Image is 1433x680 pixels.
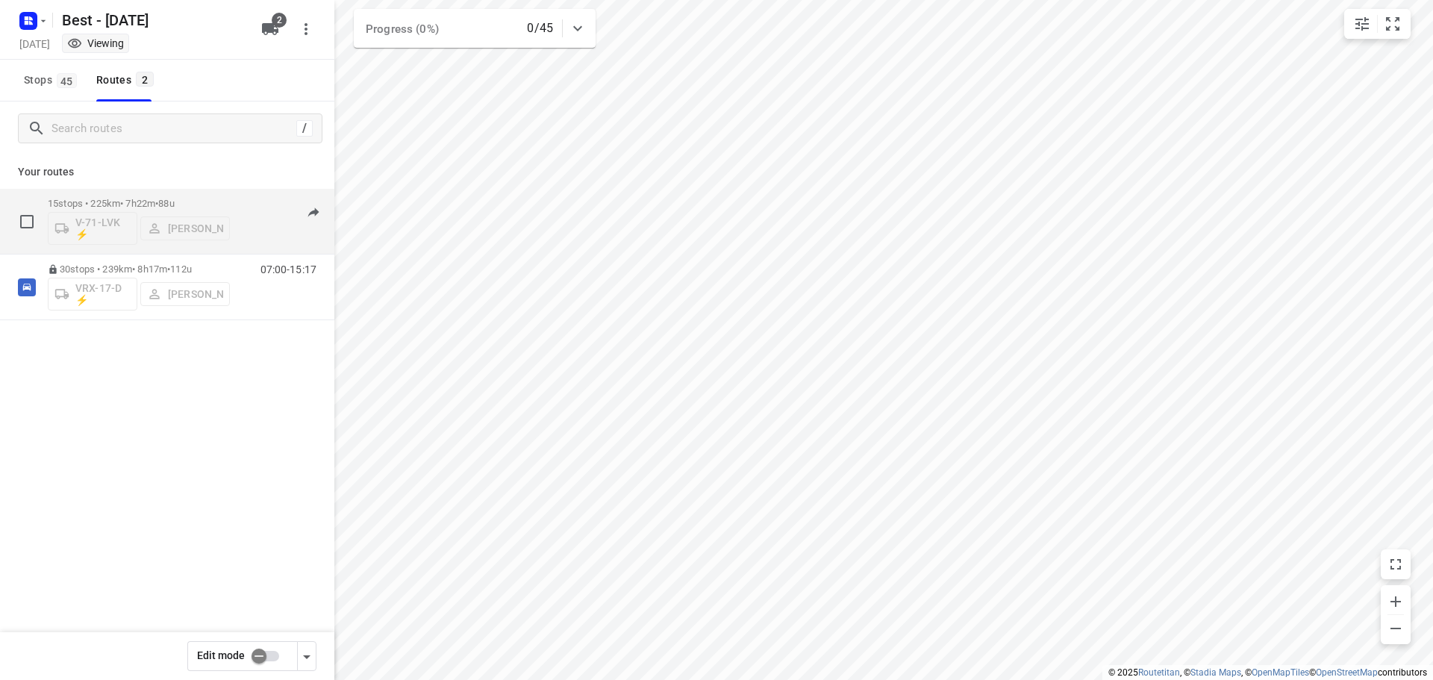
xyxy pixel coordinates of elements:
[366,22,439,36] span: Progress (0%)
[12,207,42,237] span: Select
[167,263,170,275] span: •
[354,9,596,48] div: Progress (0%)0/45
[1190,667,1241,678] a: Stadia Maps
[296,120,313,137] div: /
[291,14,321,44] button: More
[1316,667,1378,678] a: OpenStreetMap
[48,263,230,275] p: 30 stops • 239km • 8h17m
[136,72,154,87] span: 2
[272,13,287,28] span: 2
[170,263,192,275] span: 112u
[1108,667,1427,678] li: © 2025 , © , © © contributors
[24,71,81,90] span: Stops
[51,117,296,140] input: Search routes
[1138,667,1180,678] a: Routetitan
[96,71,158,90] div: Routes
[260,263,316,275] p: 07:00-15:17
[197,649,245,661] span: Edit mode
[158,198,174,209] span: 88u
[57,73,77,88] span: 45
[298,646,316,665] div: Driver app settings
[1378,9,1408,39] button: Fit zoom
[1344,9,1411,39] div: small contained button group
[299,198,328,228] button: Send to driver
[255,14,285,44] button: 2
[1347,9,1377,39] button: Map settings
[67,36,124,51] div: You are currently in view mode. To make any changes, go to edit project.
[527,19,553,37] p: 0/45
[18,164,316,180] p: Your routes
[48,198,230,209] p: 15 stops • 225km • 7h22m
[1252,667,1309,678] a: OpenMapTiles
[155,198,158,209] span: •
